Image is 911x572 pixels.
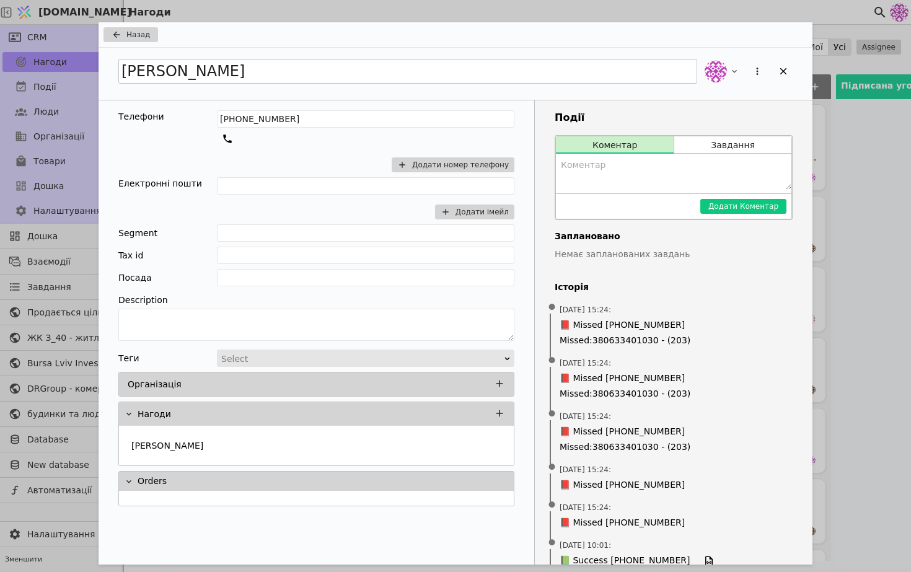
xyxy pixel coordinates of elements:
[118,350,139,367] div: Теги
[560,540,611,551] span: [DATE] 10:01 :
[560,411,611,422] span: [DATE] 15:24 :
[546,490,558,521] span: •
[560,319,685,332] span: 📕 Missed [PHONE_NUMBER]
[700,199,786,214] button: Додати Коментар
[546,292,558,323] span: •
[118,224,157,242] div: Segment
[118,247,143,264] div: Tax id
[705,60,727,82] img: de
[560,425,685,438] span: 📕 Missed [PHONE_NUMBER]
[131,439,203,452] p: [PERSON_NAME]
[392,157,514,172] button: Додати номер телефону
[560,334,788,347] span: Missed : 380633401030 - (203)
[546,527,558,559] span: •
[560,554,690,568] span: 📗 Success [PHONE_NUMBER]
[560,387,788,400] span: Missed : 380633401030 - (203)
[560,464,611,475] span: [DATE] 15:24 :
[99,22,812,565] div: Add Opportunity
[555,248,793,261] p: Немає запланованих завдань
[560,304,611,315] span: [DATE] 15:24 :
[674,136,791,154] button: Завдання
[128,378,182,391] p: Організація
[555,281,793,294] h4: Історія
[560,502,611,513] span: [DATE] 15:24 :
[138,475,167,488] p: Orders
[555,110,793,125] h3: Події
[118,291,514,309] div: Description
[560,372,685,385] span: 📕 Missed [PHONE_NUMBER]
[560,358,611,369] span: [DATE] 15:24 :
[546,452,558,483] span: •
[118,269,152,286] div: Посада
[118,110,164,123] div: Телефони
[118,177,202,190] div: Електронні пошти
[546,345,558,377] span: •
[126,29,150,40] span: Назад
[560,516,685,529] span: 📕 Missed [PHONE_NUMBER]
[546,398,558,430] span: •
[560,441,788,454] span: Missed : 380633401030 - (203)
[555,230,793,243] h4: Заплановано
[560,478,685,491] span: 📕 Missed [PHONE_NUMBER]
[556,136,674,154] button: Коментар
[435,205,514,219] button: Додати імейл
[138,408,171,421] p: Нагоди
